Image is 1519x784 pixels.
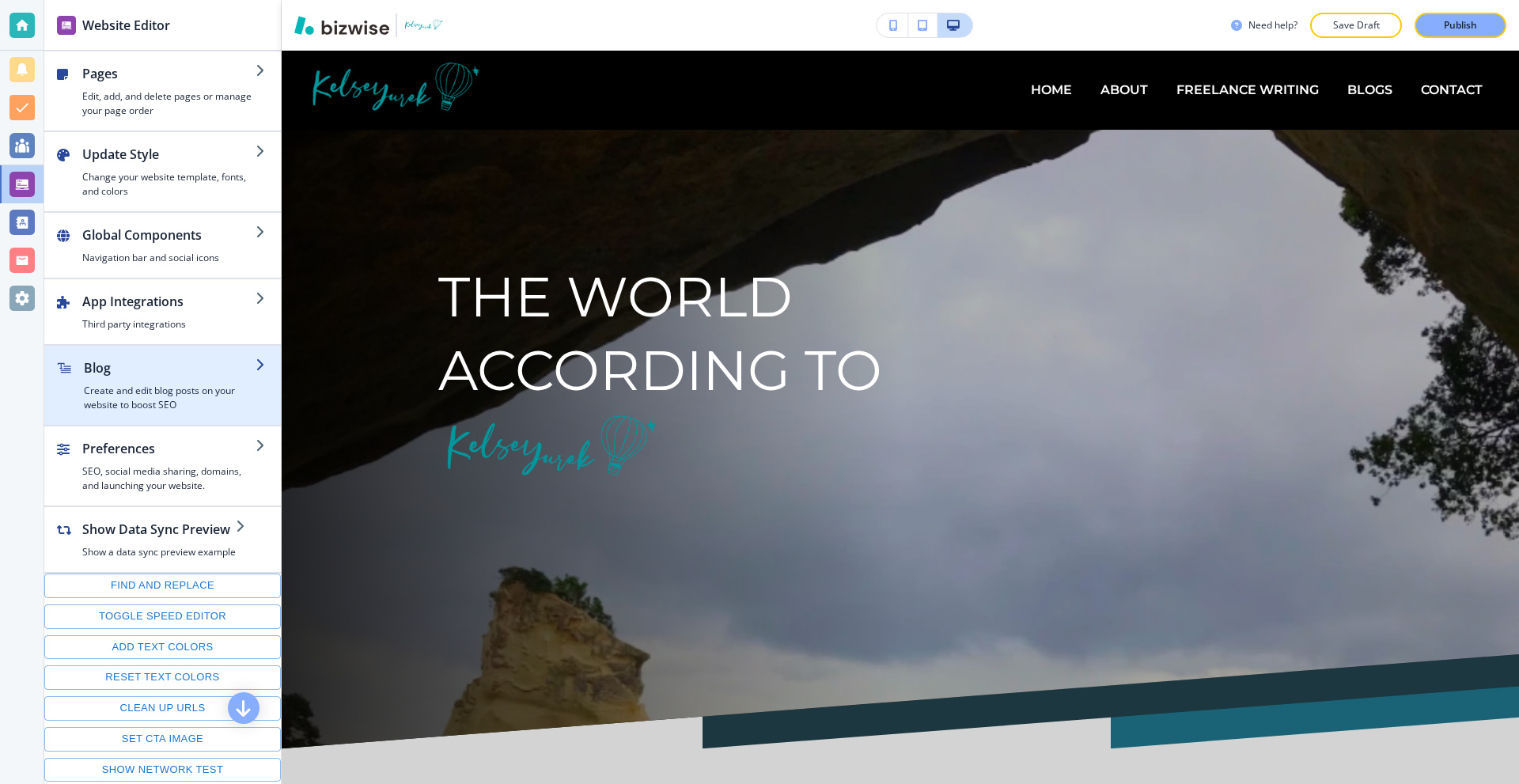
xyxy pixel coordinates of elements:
h2: Pages [82,64,256,83]
h3: Need help? [1248,18,1297,32]
img: 8e2edef6617e9fbd921615d93ecd4394.webp [438,407,676,490]
h4: Change your website template, fonts, and colors [82,170,256,199]
h2: Show Data Sync Preview [82,520,236,539]
button: Show network test [44,758,281,782]
button: Reset text colors [44,665,281,690]
p: HOME [1031,81,1072,99]
h2: Global Components [82,225,256,244]
p: BLOGS [1347,81,1392,99]
p: FREELANCE WRITING [1176,81,1319,99]
p: Save Draft [1331,18,1381,32]
h4: Create and edit blog posts on your website to boost SEO [84,384,256,412]
h4: Third party integrations [82,317,256,331]
h2: Preferences [82,439,256,458]
h4: Show a data sync preview example [82,545,236,559]
img: Your Logo [403,18,446,33]
h2: Blog [84,358,256,377]
img: editor icon [57,16,76,35]
button: Add text colors [44,635,281,660]
img: Bizwise Logo [294,16,389,35]
button: Find and replace [44,574,281,598]
button: Toggle speed editor [44,604,281,629]
button: Publish [1415,13,1506,38]
img: THE WORLD ACCORDING TO KELSEY YUREK [305,56,495,123]
p: Publish [1444,18,1477,32]
button: Show Data Sync PreviewShow a data sync preview example [44,507,261,572]
h4: Edit, add, and delete pages or manage your page order [82,89,256,118]
p: ABOUT [1100,81,1148,99]
button: Update StyleChange your website template, fonts, and colors [44,132,281,211]
button: Clean up URLs [44,696,281,721]
h2: Website Editor [82,16,170,35]
button: Set CTA image [44,727,281,752]
button: PagesEdit, add, and delete pages or manage your page order [44,51,281,131]
button: BlogCreate and edit blog posts on your website to boost SEO [44,346,281,425]
p: CONTACT [1421,81,1483,99]
button: App IntegrationsThird party integrations [44,279,281,344]
h4: Navigation bar and social icons [82,251,256,265]
h4: SEO, social media sharing, domains, and launching your website. [82,464,256,493]
h2: Update Style [82,145,256,164]
h2: App Integrations [82,292,256,311]
p: THE WORLD ACCORDING TO [438,260,1122,407]
button: PreferencesSEO, social media sharing, domains, and launching your website. [44,426,281,506]
button: Save Draft [1310,13,1402,38]
button: Global ComponentsNavigation bar and social icons [44,213,281,278]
